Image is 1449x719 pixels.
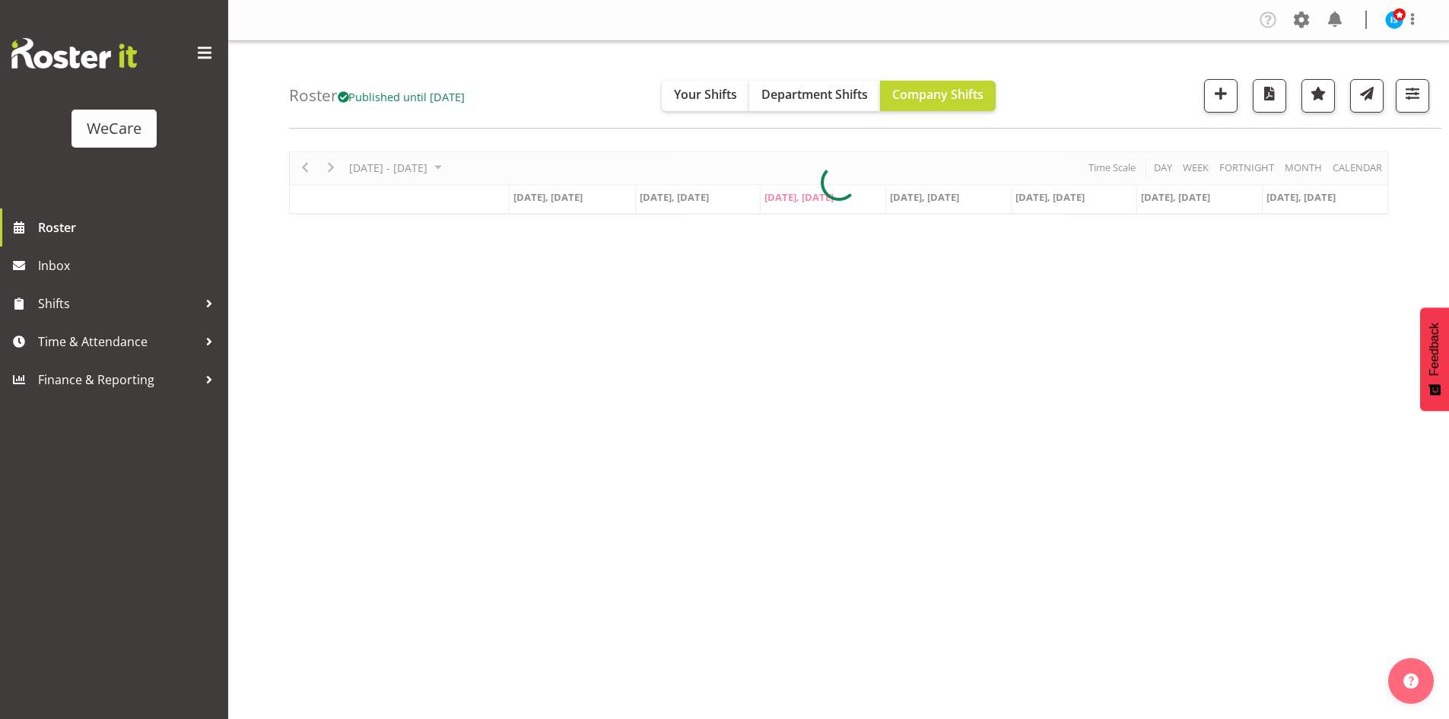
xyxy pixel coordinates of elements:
[662,81,749,111] button: Your Shifts
[1403,673,1419,689] img: help-xxl-2.png
[674,86,737,103] span: Your Shifts
[38,330,198,353] span: Time & Attendance
[761,86,868,103] span: Department Shifts
[880,81,996,111] button: Company Shifts
[38,254,221,277] span: Inbox
[749,81,880,111] button: Department Shifts
[11,38,137,68] img: Rosterit website logo
[38,216,221,239] span: Roster
[338,89,466,104] span: Published until [DATE]
[1396,79,1429,113] button: Filter Shifts
[87,117,141,140] div: WeCare
[892,86,983,103] span: Company Shifts
[38,368,198,391] span: Finance & Reporting
[1253,79,1286,113] button: Download a PDF of the roster according to the set date range.
[1301,79,1335,113] button: Highlight an important date within the roster.
[289,87,466,104] h4: Roster
[38,292,198,315] span: Shifts
[1350,79,1384,113] button: Send a list of all shifts for the selected filtered period to all rostered employees.
[1385,11,1403,29] img: isabel-simcox10849.jpg
[1420,307,1449,411] button: Feedback - Show survey
[1428,323,1441,376] span: Feedback
[1204,79,1238,113] button: Add a new shift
